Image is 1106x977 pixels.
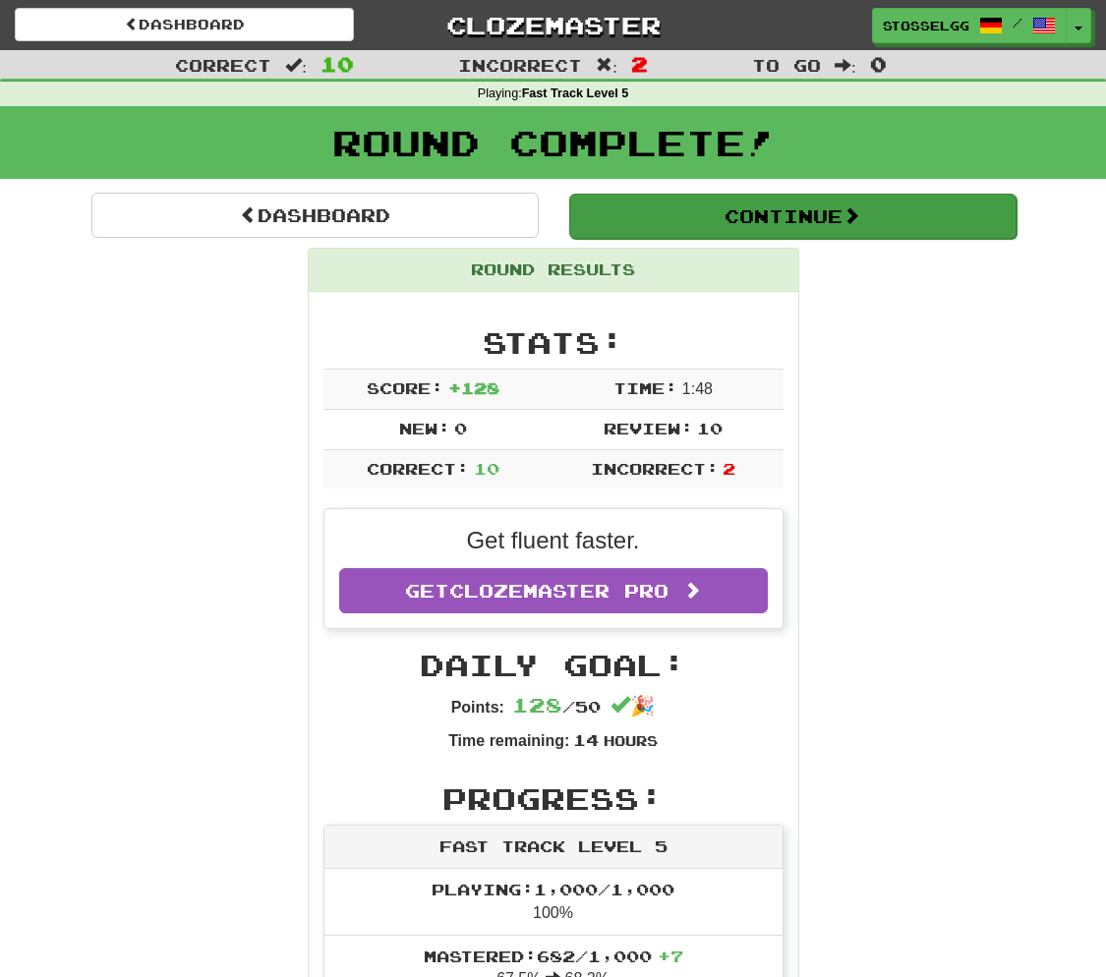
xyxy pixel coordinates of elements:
strong: Time remaining: [448,732,569,749]
span: Score: [367,378,443,397]
p: Get fluent faster. [339,524,768,557]
a: stosselgg / [872,8,1067,43]
small: Hours [604,732,658,749]
span: Time: [613,378,677,397]
span: 0 [870,52,887,76]
span: 14 [573,730,599,749]
a: Clozemaster [383,8,723,42]
span: New: [399,419,450,437]
h2: Stats: [323,326,784,359]
span: 2 [723,459,735,478]
strong: Fast Track Level 5 [522,86,629,100]
span: : [596,57,617,74]
span: / 50 [512,697,601,716]
span: Incorrect: [591,459,719,478]
span: 0 [454,419,467,437]
span: 🎉 [611,695,655,717]
a: Dashboard [91,193,539,238]
span: + 128 [448,378,499,397]
span: + 7 [658,947,683,965]
div: Fast Track Level 5 [324,826,783,869]
a: Dashboard [15,8,354,41]
button: Continue [569,194,1017,239]
span: 10 [320,52,354,76]
span: 1 : 48 [682,380,713,397]
span: : [835,57,856,74]
strong: Points: [451,699,504,716]
span: Correct [175,55,271,75]
h2: Progress: [323,782,784,815]
span: Clozemaster Pro [449,580,669,602]
span: stosselgg [883,17,969,34]
a: GetClozemaster Pro [339,568,768,613]
li: 100% [324,869,783,936]
span: Incorrect [458,55,582,75]
span: Mastered: 682 / 1,000 [424,947,683,965]
span: Review: [604,419,693,437]
span: To go [752,55,821,75]
span: 2 [631,52,648,76]
h1: Round Complete! [7,123,1099,162]
span: / [1013,16,1022,29]
span: 10 [697,419,723,437]
span: Correct: [367,459,469,478]
span: 10 [474,459,499,478]
span: Playing: 1,000 / 1,000 [432,880,674,898]
h2: Daily Goal: [323,649,784,681]
span: 128 [512,693,562,717]
div: Round Results [309,249,798,292]
span: : [285,57,307,74]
